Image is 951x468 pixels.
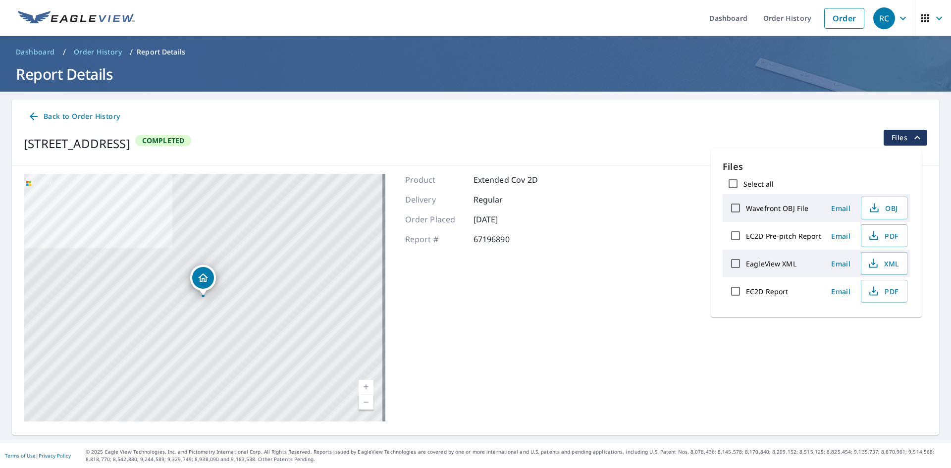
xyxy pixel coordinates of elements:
p: Files [723,160,910,173]
button: filesDropdownBtn-67196890 [883,130,927,146]
span: XML [867,258,899,269]
p: Delivery [405,194,465,206]
label: Wavefront OBJ File [746,204,808,213]
label: EC2D Pre-pitch Report [746,231,821,241]
button: PDF [861,224,907,247]
span: Email [829,287,853,296]
p: © 2025 Eagle View Technologies, Inc. and Pictometry International Corp. All Rights Reserved. Repo... [86,448,946,463]
p: Extended Cov 2D [474,174,538,186]
a: Current Level 17, Zoom In [359,380,373,395]
a: Back to Order History [24,107,124,126]
img: EV Logo [18,11,135,26]
p: | [5,453,71,459]
button: Email [825,228,857,244]
button: PDF [861,280,907,303]
label: EagleView XML [746,259,796,268]
a: Order [824,8,864,29]
span: Completed [136,136,191,145]
div: RC [873,7,895,29]
p: Order Placed [405,213,465,225]
span: Back to Order History [28,110,120,123]
span: Order History [74,47,122,57]
span: PDF [867,230,899,242]
span: Email [829,259,853,268]
a: Dashboard [12,44,59,60]
button: Email [825,201,857,216]
a: Current Level 17, Zoom Out [359,395,373,410]
div: Dropped pin, building 1, Residential property, 102 Maple Grv Madison, MS 39110 [190,265,216,296]
label: EC2D Report [746,287,788,296]
span: Files [892,132,923,144]
a: Order History [70,44,126,60]
button: XML [861,252,907,275]
h1: Report Details [12,64,939,84]
span: Email [829,204,853,213]
span: PDF [867,285,899,297]
p: [DATE] [474,213,533,225]
p: Report Details [137,47,185,57]
div: [STREET_ADDRESS] [24,135,130,153]
label: Select all [743,179,774,189]
button: Email [825,284,857,299]
p: Product [405,174,465,186]
span: Email [829,231,853,241]
p: 67196890 [474,233,533,245]
p: Regular [474,194,533,206]
li: / [63,46,66,58]
button: OBJ [861,197,907,219]
span: OBJ [867,202,899,214]
button: Email [825,256,857,271]
li: / [130,46,133,58]
nav: breadcrumb [12,44,939,60]
span: Dashboard [16,47,55,57]
a: Terms of Use [5,452,36,459]
p: Report # [405,233,465,245]
a: Privacy Policy [39,452,71,459]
